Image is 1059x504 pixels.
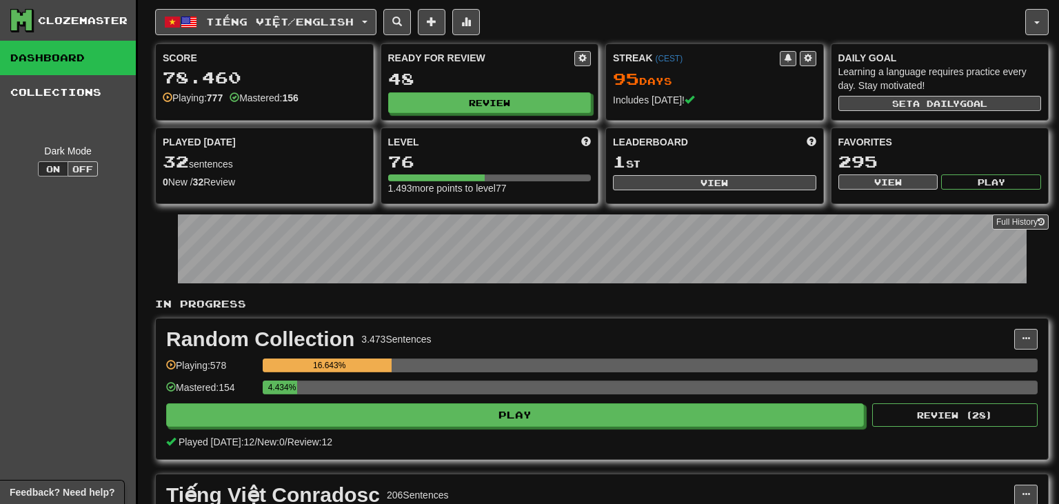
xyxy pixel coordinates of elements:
[163,152,189,171] span: 32
[613,152,626,171] span: 1
[166,329,354,350] div: Random Collection
[992,214,1049,230] a: Full History
[155,9,376,35] button: Tiếng Việt/English
[838,96,1042,111] button: Seta dailygoal
[838,174,938,190] button: View
[166,381,256,403] div: Mastered: 154
[68,161,98,177] button: Off
[163,177,168,188] strong: 0
[254,436,257,447] span: /
[655,54,683,63] a: (CEST)
[282,92,298,103] strong: 156
[163,91,223,105] div: Playing:
[206,16,354,28] span: Tiếng Việt / English
[838,153,1042,170] div: 295
[10,144,125,158] div: Dark Mode
[913,99,960,108] span: a daily
[941,174,1041,190] button: Play
[207,92,223,103] strong: 777
[163,175,366,189] div: New / Review
[838,65,1042,92] div: Learning a language requires practice every day. Stay motivated!
[288,436,332,447] span: Review: 12
[581,135,591,149] span: Score more points to level up
[613,51,780,65] div: Streak
[166,403,864,427] button: Play
[361,332,431,346] div: 3.473 Sentences
[383,9,411,35] button: Search sentences
[388,70,592,88] div: 48
[163,51,366,65] div: Score
[163,153,366,171] div: sentences
[230,91,299,105] div: Mastered:
[388,153,592,170] div: 76
[388,51,575,65] div: Ready for Review
[418,9,445,35] button: Add sentence to collection
[163,135,236,149] span: Played [DATE]
[285,436,288,447] span: /
[388,92,592,113] button: Review
[163,69,366,86] div: 78.460
[257,436,285,447] span: New: 0
[838,135,1042,149] div: Favorites
[179,436,254,447] span: Played [DATE]: 12
[267,381,297,394] div: 4.434%
[166,359,256,381] div: Playing: 578
[613,93,816,107] div: Includes [DATE]!
[193,177,204,188] strong: 32
[613,69,639,88] span: 95
[387,488,449,502] div: 206 Sentences
[388,181,592,195] div: 1.493 more points to level 77
[452,9,480,35] button: More stats
[38,161,68,177] button: On
[155,297,1049,311] p: In Progress
[613,70,816,88] div: Day s
[38,14,128,28] div: Clozemaster
[613,135,688,149] span: Leaderboard
[267,359,392,372] div: 16.643%
[10,485,114,499] span: Open feedback widget
[838,51,1042,65] div: Daily Goal
[613,153,816,171] div: st
[388,135,419,149] span: Level
[613,175,816,190] button: View
[807,135,816,149] span: This week in points, UTC
[872,403,1038,427] button: Review (28)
